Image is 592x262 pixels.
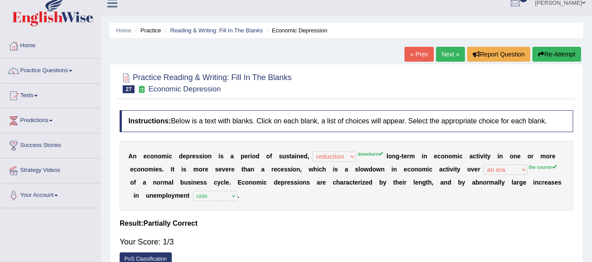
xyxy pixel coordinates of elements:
b: c [147,153,150,160]
b: i [202,153,204,160]
b: d [274,179,278,186]
b: r [190,153,192,160]
b: s [355,166,358,173]
b: e [399,179,403,186]
b: i [262,179,263,186]
b: a [345,166,348,173]
b: r [531,153,533,160]
button: Re-Attempt [532,47,581,62]
b: i [291,166,293,173]
b: t [241,166,244,173]
b: o [266,153,270,160]
b: a [291,153,295,160]
b: i [297,179,299,186]
b: a [513,179,517,186]
b: i [154,166,156,173]
b: s [284,166,287,173]
b: l [166,192,168,199]
b: r [160,179,163,186]
b: s [195,153,199,160]
b: l [386,153,388,160]
b: p [162,192,166,199]
b: , [300,166,302,173]
b: h [395,179,399,186]
b: o [418,166,422,173]
b: l [512,179,514,186]
b: o [388,153,392,160]
b: o [467,166,471,173]
b: u [184,179,188,186]
b: n [296,166,300,173]
b: i [333,166,334,173]
b: p [241,153,245,160]
b: c [242,179,245,186]
b: m [163,179,168,186]
span: 27 [123,85,135,93]
b: o [252,179,256,186]
b: m [489,179,494,186]
b: e [552,153,556,160]
b: s [558,179,561,186]
b: y [383,179,386,186]
b: n [208,153,212,160]
b: b [379,179,383,186]
b: m [162,153,167,160]
b: c [263,179,267,186]
b: e [415,179,418,186]
button: Report Question [467,47,530,62]
b: y [462,179,465,186]
b: o [411,166,415,173]
b: l [224,179,226,186]
b: n [514,153,518,160]
b: e [130,166,134,173]
b: a [261,166,265,173]
b: n [393,166,397,173]
b: s [220,153,223,160]
b: . [229,179,231,186]
b: c [443,166,446,173]
b: d [179,153,183,160]
b: i [134,192,135,199]
sup: the course [529,164,557,170]
b: e [225,166,229,173]
b: a [472,179,475,186]
b: v [471,166,475,173]
b: d [369,179,372,186]
b: o [204,153,208,160]
b: m [256,179,262,186]
b: r [344,179,346,186]
b: r [487,179,489,186]
b: t [393,179,395,186]
b: o [360,166,364,173]
b: h [322,166,326,173]
b: t [426,179,428,186]
b: n [479,179,483,186]
b: c [319,166,323,173]
b: r [549,153,552,160]
b: s [159,166,162,173]
b: n [415,166,418,173]
b: - [400,153,402,160]
b: n [133,153,137,160]
b: i [317,166,319,173]
b: t [455,166,457,173]
b: c [473,153,476,160]
b: c [437,153,441,160]
b: c [277,166,281,173]
b: a [548,179,551,186]
b: t [476,153,479,160]
b: e [143,153,147,160]
b: g [422,179,426,186]
b: . [238,192,239,199]
b: e [192,153,196,160]
b: z [362,179,365,186]
b: n [193,179,197,186]
b: i [448,166,450,173]
b: a [143,179,146,186]
b: a [168,179,172,186]
b: u [146,192,150,199]
b: n [249,179,253,186]
div: Your Score: 1/3 [120,231,573,252]
b: f [270,153,272,160]
b: l [413,179,415,186]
